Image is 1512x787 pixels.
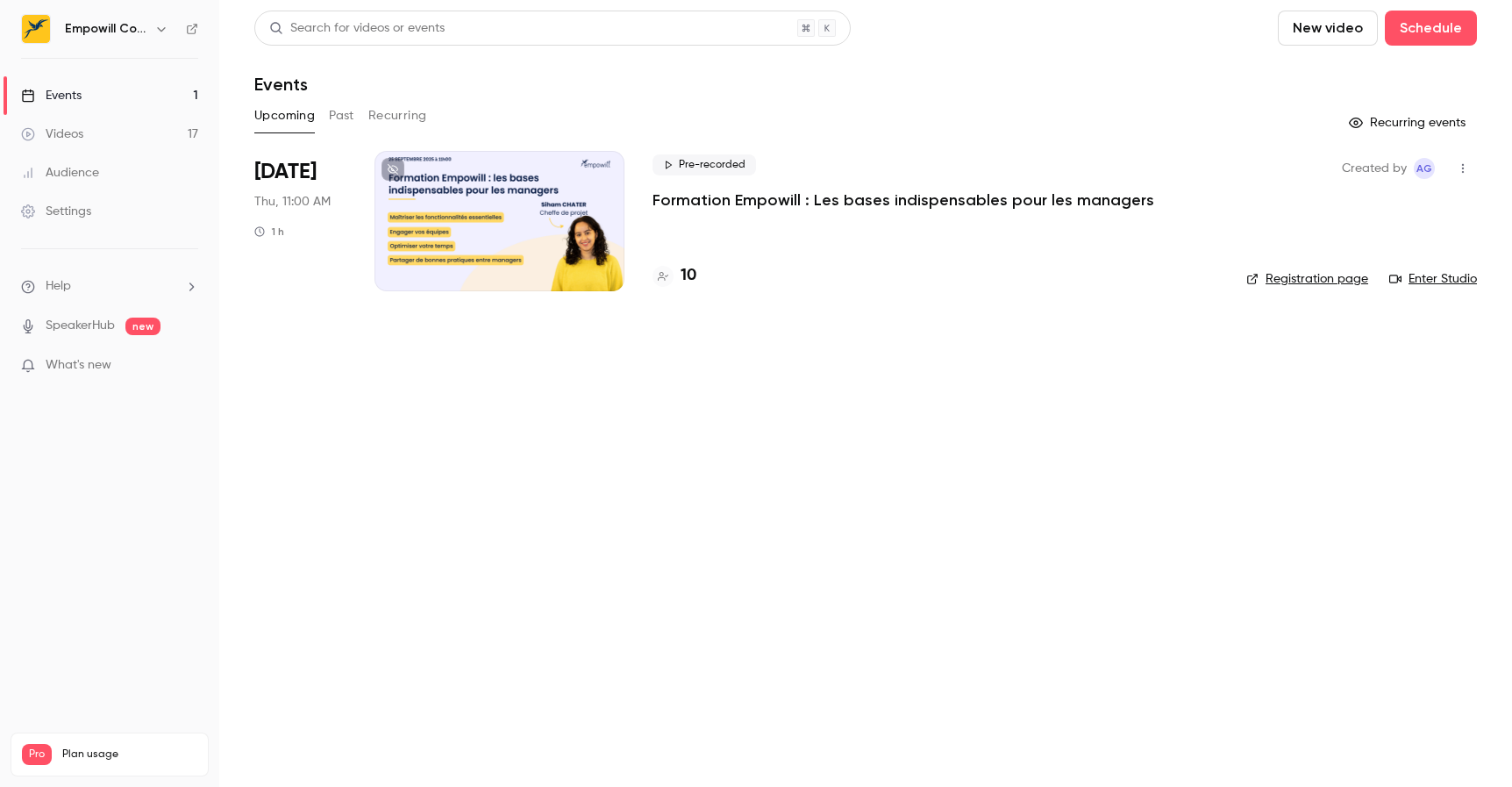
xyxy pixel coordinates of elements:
[21,125,83,143] div: Videos
[254,74,308,95] h1: Events
[21,164,99,182] div: Audience
[653,190,1154,211] a: Formation Empowill : Les bases indispensables pour les managers
[254,225,284,239] div: 1 h
[1385,11,1477,46] button: Schedule
[1416,158,1432,179] span: AG
[22,15,50,43] img: Empowill Community
[21,87,82,104] div: Events
[125,318,160,335] span: new
[1414,158,1435,179] span: Adèle Gilbert
[329,102,354,130] button: Past
[177,358,198,374] iframe: Noticeable Trigger
[653,154,756,175] span: Pre-recorded
[46,356,111,375] span: What's new
[254,193,331,211] span: Thu, 11:00 AM
[22,744,52,765] span: Pro
[65,20,147,38] h6: Empowill Community
[46,277,71,296] span: Help
[1278,11,1378,46] button: New video
[62,748,197,762] span: Plan usage
[681,264,696,288] h4: 10
[254,151,346,291] div: Sep 25 Thu, 11:00 AM (Europe/Paris)
[254,102,315,130] button: Upcoming
[1341,109,1477,137] button: Recurring events
[46,317,115,335] a: SpeakerHub
[368,102,427,130] button: Recurring
[653,264,696,288] a: 10
[1389,270,1477,288] a: Enter Studio
[269,19,445,38] div: Search for videos or events
[254,158,317,186] span: [DATE]
[1246,270,1368,288] a: Registration page
[21,203,91,220] div: Settings
[1342,158,1407,179] span: Created by
[21,277,198,296] li: help-dropdown-opener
